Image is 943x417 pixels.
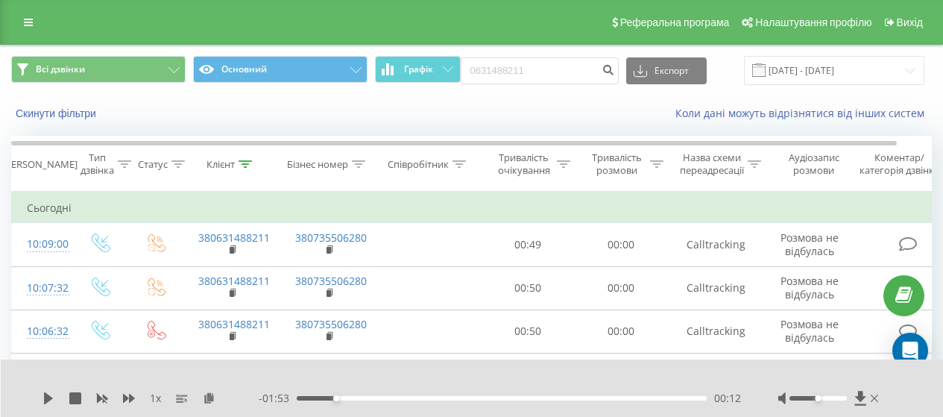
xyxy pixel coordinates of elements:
span: Розмова не відбулась [780,231,839,258]
span: - 01:53 [259,391,297,406]
span: 00:12 [714,391,741,406]
td: 00:50 [482,266,575,310]
button: Всі дзвінки [11,56,186,83]
td: 00:49 [482,223,575,266]
span: 1 x [150,391,161,406]
div: [PERSON_NAME] [2,158,78,171]
div: Аудіозапис розмови [778,151,850,177]
span: Розмова не відбулась [780,274,839,301]
div: Accessibility label [816,395,821,401]
a: 380735506280 [295,231,367,245]
div: Тривалість розмови [587,151,646,177]
td: 00:00 [575,353,668,396]
div: Клієнт [206,158,235,171]
div: Статус [138,158,168,171]
div: 10:09:00 [27,230,57,259]
td: 00:00 [575,223,668,266]
span: Реферальна програма [620,16,730,28]
input: Пошук за номером [461,57,619,84]
div: Тип дзвінка [81,151,114,177]
div: Бізнес номер [287,158,348,171]
div: 10:06:32 [27,317,57,346]
td: Calltracking [668,310,765,353]
button: Основний [193,56,368,83]
td: 00:49 [482,353,575,396]
a: 380631488211 [198,231,270,245]
td: Calltracking [668,223,765,266]
div: 10:07:32 [27,274,57,303]
a: 380631488211 [198,274,270,288]
span: Графік [404,64,433,75]
a: 380631488211 [198,317,270,331]
td: 00:00 [575,266,668,310]
td: Calltracking [668,353,765,396]
div: Open Intercom Messenger [892,333,928,369]
td: Calltracking [668,266,765,310]
button: Експорт [626,57,707,84]
button: Скинути фільтри [11,107,104,120]
a: 380735506280 [295,274,367,288]
a: Коли дані можуть відрізнятися вiд інших систем [675,106,932,120]
a: 380735506280 [295,317,367,331]
td: 00:00 [575,310,668,353]
span: Всі дзвінки [36,63,85,75]
div: Назва схеми переадресації [680,151,744,177]
button: Графік [375,56,461,83]
td: 00:50 [482,310,575,353]
div: Співробітник [388,158,449,171]
span: Налаштування профілю [755,16,871,28]
span: Розмова не відбулась [780,317,839,345]
div: Тривалість очікування [494,151,553,177]
div: Коментар/категорія дзвінка [856,151,943,177]
div: Accessibility label [333,395,339,401]
span: Вихід [897,16,923,28]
